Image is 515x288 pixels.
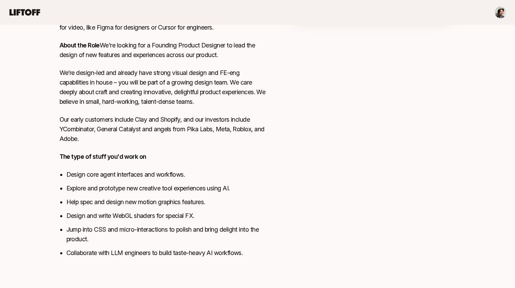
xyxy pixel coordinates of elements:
li: Design and write WebGL shaders for special FX. [66,211,269,221]
li: Explore and prototype new creative tool experiences using AI. [66,184,269,193]
li: Design core agent interfaces and workflows. [66,170,269,179]
img: Carmen wong [495,7,506,18]
li: Help spec and design new motion graphics features. [66,197,269,207]
li: Jump into CSS and micro-interactions to polish and bring delight into the product. [66,225,269,244]
button: Carmen wong [494,6,507,19]
p: Our early customers include Clay and Shopify, and our investors include YCombinator, General Cata... [60,115,269,144]
li: Collaborate with LLM engineers to build taste-heavy AI workflows. [66,248,269,258]
strong: The type of stuff you'd work on [60,153,146,160]
p: We're looking for a Founding Product Designer to lead the design of new features and experiences ... [60,41,269,60]
strong: About the Role [60,42,100,49]
p: We’re design-led and already have strong visual design and FE-eng capabilities in house – you wil... [60,68,269,107]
